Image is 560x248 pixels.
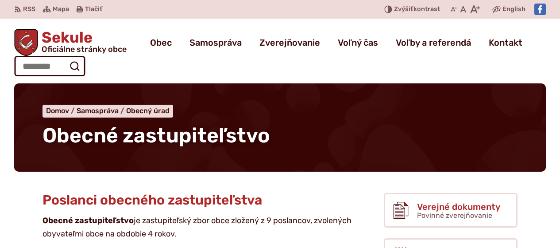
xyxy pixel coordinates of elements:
[14,29,127,56] a: Logo Sekule, prejsť na domovskú stránku.
[338,30,378,55] a: Voľný čas
[534,4,546,15] img: Prejsť na Facebook stránku
[46,106,69,115] span: Domov
[42,214,357,240] p: je zastupiteľský zbor obce zložený z 9 poslancov, zvolených obyvateľmi obce na obdobie 4 rokov.
[150,30,172,55] a: Obec
[77,106,126,115] a: Samospráva
[189,30,242,55] a: Samospráva
[42,45,127,53] span: Oficiálne stránky obce
[85,6,102,13] span: Tlačiť
[501,4,527,15] a: English
[396,30,471,55] a: Voľby a referendá
[46,106,77,115] a: Domov
[42,192,262,208] span: Poslanci obecného zastupiteľstva
[42,216,134,225] strong: Obecné zastupiteľstvo
[23,4,35,15] span: RSS
[42,123,270,148] span: Obecné zastupiteľstvo
[126,106,170,115] a: Obecný úrad
[394,5,413,13] span: Zvýšiť
[53,4,69,15] span: Mapa
[417,202,500,212] span: Verejné dokumenty
[14,29,38,56] img: Prejsť na domovskú stránku
[384,193,518,228] a: Verejné dokumenty Povinné zverejňovanie
[394,6,440,13] span: kontrast
[502,4,525,15] span: English
[259,30,320,55] a: Zverejňovanie
[77,106,119,115] span: Samospráva
[417,211,492,220] span: Povinné zverejňovanie
[489,30,522,55] a: Kontakt
[38,30,127,53] span: Sekule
